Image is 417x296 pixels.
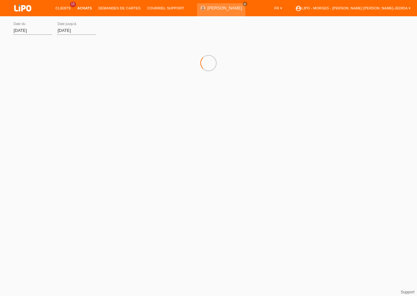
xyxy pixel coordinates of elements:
a: Courriel Support [144,6,187,10]
a: account_circleLIPO - Morges - [PERSON_NAME] [PERSON_NAME]-Jedida ▾ [292,6,414,10]
a: [PERSON_NAME] [207,6,242,10]
a: Demandes de cartes [95,6,144,10]
a: LIPO pay [7,13,39,18]
a: Support [401,290,414,294]
a: Clients [52,6,74,10]
a: Achats [74,6,95,10]
span: 15 [70,2,76,7]
a: close [243,2,247,6]
a: FR ▾ [271,6,285,10]
i: account_circle [295,5,302,12]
